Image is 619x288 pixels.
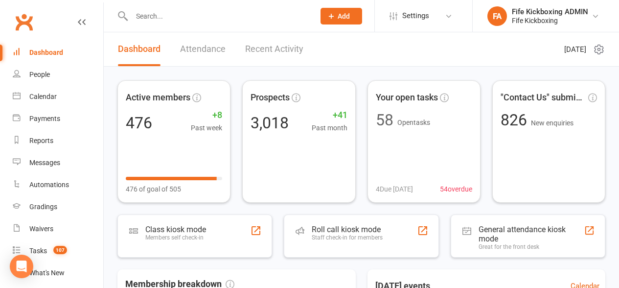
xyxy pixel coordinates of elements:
a: Tasks 107 [13,240,103,262]
a: Waivers [13,218,103,240]
span: Open tasks [397,119,430,126]
a: Gradings [13,196,103,218]
div: What's New [29,269,65,277]
a: Attendance [180,32,226,66]
div: Tasks [29,247,47,255]
div: 58 [376,112,393,128]
span: 826 [501,111,531,129]
span: Settings [402,5,429,27]
span: 107 [53,246,67,254]
div: General attendance kiosk mode [479,225,584,243]
span: Active members [126,91,190,105]
a: Dashboard [13,42,103,64]
a: Payments [13,108,103,130]
div: Open Intercom Messenger [10,255,33,278]
span: Past week [191,122,222,133]
div: 476 [126,115,152,131]
span: New enquiries [531,119,573,127]
div: Members self check-in [145,234,206,241]
div: People [29,71,50,78]
div: Dashboard [29,48,63,56]
div: Fife Kickboxing [512,16,588,25]
div: Staff check-in for members [312,234,383,241]
span: Past month [312,122,347,133]
span: [DATE] [564,44,586,55]
span: 476 of goal of 505 [126,184,181,194]
a: Dashboard [118,32,160,66]
button: Add [321,8,362,24]
div: Class kiosk mode [145,225,206,234]
span: +41 [312,108,347,122]
div: Great for the front desk [479,243,584,250]
a: Recent Activity [245,32,303,66]
a: Automations [13,174,103,196]
div: Automations [29,181,69,189]
a: What's New [13,262,103,284]
div: 3,018 [251,115,289,131]
div: Fife Kickboxing ADMIN [512,7,588,16]
a: Messages [13,152,103,174]
div: FA [487,6,507,26]
span: "Contact Us" submissions [501,91,586,105]
div: Waivers [29,225,53,233]
div: Roll call kiosk mode [312,225,383,234]
input: Search... [129,9,308,23]
span: Prospects [251,91,290,105]
span: 4 Due [DATE] [376,184,413,194]
span: Add [338,12,350,20]
div: Gradings [29,203,57,211]
span: 54 overdue [440,184,472,194]
a: Reports [13,130,103,152]
span: Your open tasks [376,91,438,105]
a: People [13,64,103,86]
a: Calendar [13,86,103,108]
div: Calendar [29,93,57,100]
div: Payments [29,115,60,122]
a: Clubworx [12,10,36,34]
div: Messages [29,159,60,167]
span: +8 [191,108,222,122]
div: Reports [29,137,53,144]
